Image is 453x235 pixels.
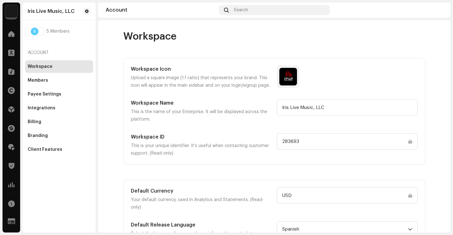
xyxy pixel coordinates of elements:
div: Members [28,78,48,83]
div: Branding [28,133,48,138]
div: Client Features [28,147,62,152]
span: Workspace [123,30,176,43]
re-m-nav-item: Billing [25,116,93,128]
img: 4dfb21be-980f-4c35-894a-726d54a79389 [433,5,443,15]
input: Type something... [277,187,418,204]
span: 5 Members [47,29,70,34]
p: Your default currency, used in Analytics and Statements. (Read-only) [131,196,272,211]
p: This is your unique identifier. It’s useful when contacting customer support. (Read-only) [131,142,272,157]
re-m-nav-item: Branding [25,129,93,142]
span: Search [234,8,248,13]
div: Iris Live Music, LLC [28,9,75,14]
input: Type something... [277,133,418,150]
h5: Workspace Name [131,99,272,107]
h5: Default Release Language [131,221,272,229]
div: Integrations [28,106,55,111]
input: Type something... [277,99,418,116]
re-m-nav-item: Integrations [25,102,93,114]
img: a6ef08d4-7f4e-4231-8c15-c968ef671a47 [5,5,18,18]
re-m-nav-item: Members [25,74,93,87]
p: This is the name of your Enterprise. It will be displayed across the platform. [131,108,272,123]
p: Upload a square image (1:1 ratio) that represents your brand. This icon will appear in the main s... [131,74,272,89]
h5: Default Currency [131,187,272,195]
div: Billing [28,119,41,124]
img: 4dfb21be-980f-4c35-894a-726d54a79389 [25,28,33,35]
h5: Workspace Icon [131,65,272,73]
re-a-nav-header: Account [25,45,93,60]
div: Workspace [28,64,53,69]
div: Account [106,8,216,13]
re-m-nav-item: Payee Settings [25,88,93,101]
div: Payee Settings [28,92,61,97]
h5: Workspace ID [131,133,272,141]
re-m-nav-item: Client Features [25,143,93,156]
div: S [31,28,38,35]
img: 96c7675f-805b-4d84-88d3-dddc42a1a54f [36,28,44,35]
re-m-nav-item: Workspace [25,60,93,73]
